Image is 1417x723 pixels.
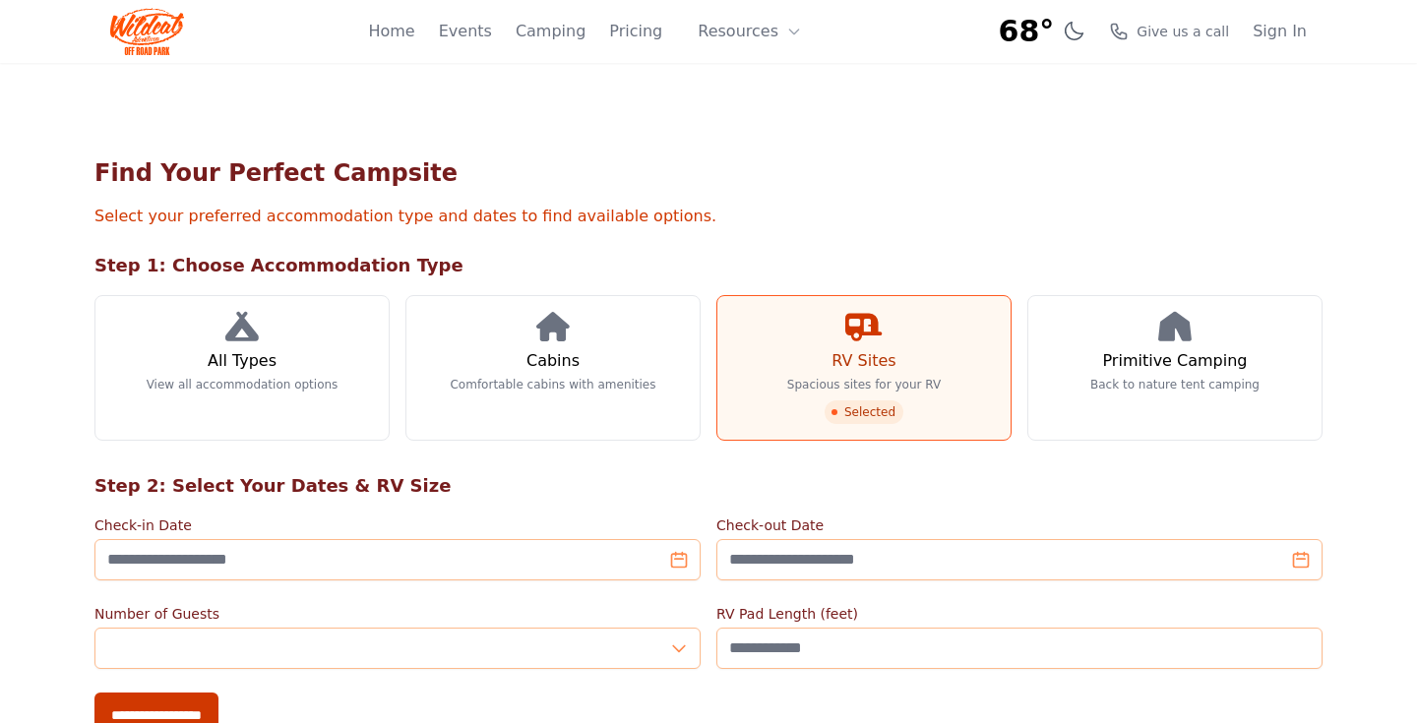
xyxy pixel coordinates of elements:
[1109,22,1229,41] a: Give us a call
[999,14,1055,49] span: 68°
[110,8,184,55] img: Wildcat Logo
[450,377,655,392] p: Comfortable cabins with amenities
[716,515,1323,535] label: Check-out Date
[1103,349,1248,373] h3: Primitive Camping
[1253,20,1307,43] a: Sign In
[147,377,339,392] p: View all accommodation options
[609,20,662,43] a: Pricing
[405,295,701,441] a: Cabins Comfortable cabins with amenities
[439,20,492,43] a: Events
[1137,22,1229,41] span: Give us a call
[94,157,1323,189] h1: Find Your Perfect Campsite
[832,349,895,373] h3: RV Sites
[1027,295,1323,441] a: Primitive Camping Back to nature tent camping
[94,252,1323,279] h2: Step 1: Choose Accommodation Type
[716,604,1323,624] label: RV Pad Length (feet)
[825,400,903,424] span: Selected
[94,205,1323,228] p: Select your preferred accommodation type and dates to find available options.
[94,295,390,441] a: All Types View all accommodation options
[208,349,277,373] h3: All Types
[368,20,414,43] a: Home
[787,377,941,392] p: Spacious sites for your RV
[716,295,1012,441] a: RV Sites Spacious sites for your RV Selected
[686,12,814,51] button: Resources
[94,604,701,624] label: Number of Guests
[526,349,580,373] h3: Cabins
[94,472,1323,500] h2: Step 2: Select Your Dates & RV Size
[516,20,585,43] a: Camping
[1090,377,1260,392] p: Back to nature tent camping
[94,515,701,535] label: Check-in Date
